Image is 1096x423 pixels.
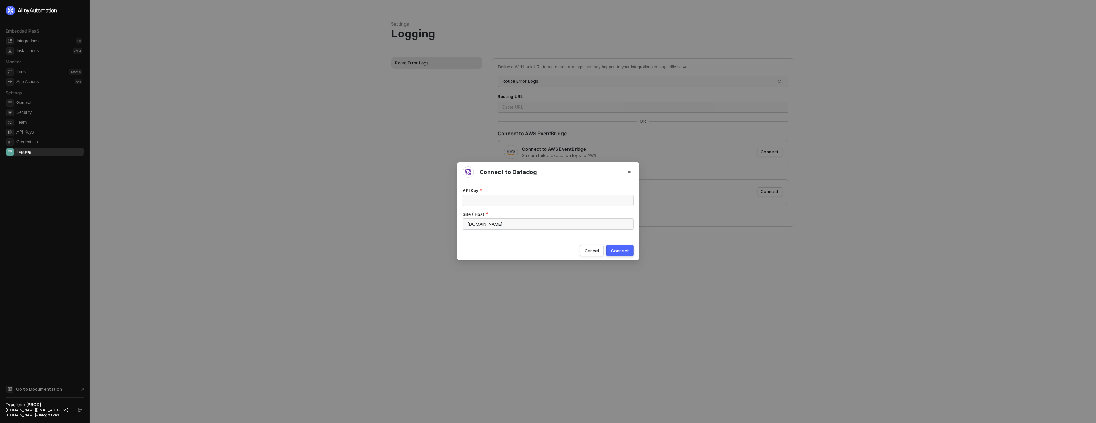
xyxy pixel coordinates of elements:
div: Connect [611,248,629,254]
span: documentation [6,386,13,393]
div: 138390 [69,69,82,75]
button: Cancel [580,245,604,257]
span: installations [6,47,14,55]
span: Team [16,118,82,127]
input: Site / Host [463,219,634,230]
div: App Actions [16,79,39,85]
button: Close [620,162,639,182]
img: integration-icon [507,148,515,156]
span: Credentials [16,138,82,146]
input: API Key [463,195,634,206]
div: Connect to Datadog [463,166,634,178]
span: Logging [16,148,82,156]
label: Routing URL [498,93,528,100]
div: Connect to AWS EventBridge [498,130,788,137]
span: API Keys [16,128,82,136]
div: Connect to Datadog [498,170,788,177]
button: Connect [758,187,782,196]
span: Security [16,108,82,117]
img: logo [6,6,57,15]
div: Connect to AWS EventBridge [522,146,586,152]
span: Settings [6,90,22,95]
div: [DOMAIN_NAME][EMAIL_ADDRESS][DOMAIN_NAME] • integrations [6,408,72,417]
span: api-key [6,129,14,136]
img: integration-icon [465,169,471,175]
button: Connect [758,148,782,156]
div: Integrations [16,38,39,44]
span: general [6,99,14,107]
input: Routing URL [498,102,788,113]
button: Connect [606,245,634,257]
span: General [16,98,82,107]
div: 20 [76,38,82,44]
a: Knowledge Base [6,385,84,393]
span: credentials [6,138,14,146]
div: Connect [761,189,779,195]
div: Stream failed execution logs to AWS. [522,152,598,158]
p: Define a Webhook URL to route the error logs that may happen to your integrations to a specific s... [498,64,788,70]
div: Installations [16,48,39,54]
div: 2804 [73,48,82,54]
label: API Key [463,188,483,193]
span: logout [78,408,82,412]
span: logging [6,148,14,156]
div: Cancel [585,248,599,254]
label: Site / Host [463,212,489,217]
span: document-arrow [79,386,86,393]
span: Embedded iPaaS [6,28,39,34]
span: integrations [6,37,14,45]
div: Route Error Logs [395,60,429,66]
span: icon-app-actions [6,78,14,86]
span: icon-logs [6,68,14,76]
div: Logs [16,69,26,75]
span: team [6,119,14,126]
div: Typeform [PROD] [6,402,72,408]
div: Logging [391,27,795,40]
span: OR [637,118,649,125]
a: logo [6,6,84,15]
div: Connect [761,149,779,155]
div: Settings [391,21,795,27]
span: Go to Documentation [16,386,62,392]
div: Route Error Logs [503,76,777,87]
span: Monitor [6,59,21,64]
div: 0 % [75,79,82,84]
span: security [6,109,14,116]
